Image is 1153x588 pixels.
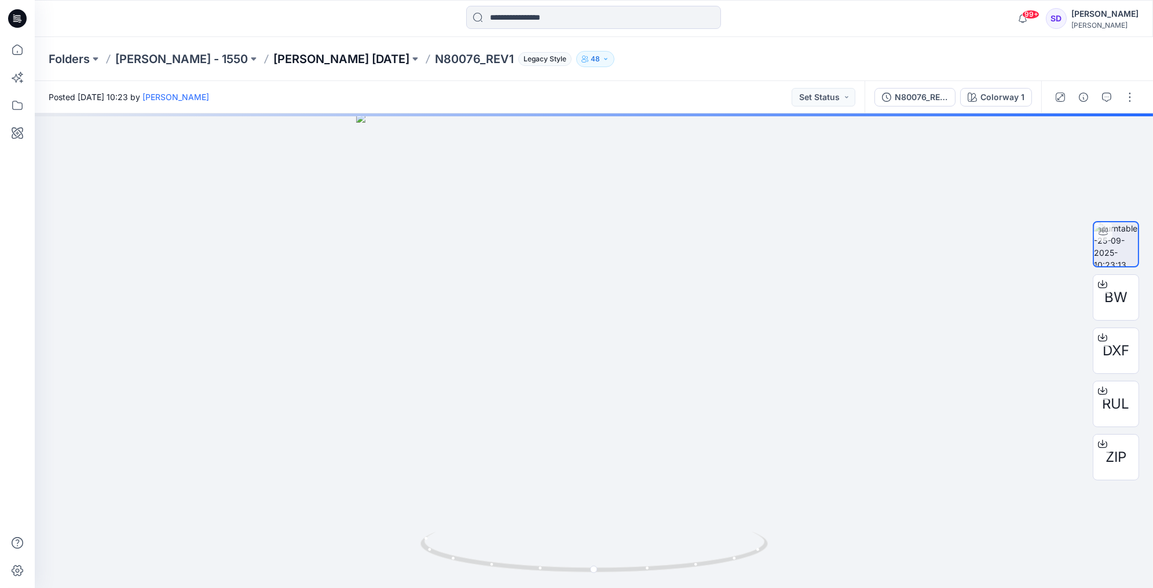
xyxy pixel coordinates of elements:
[49,91,209,103] span: Posted [DATE] 10:23 by
[1071,7,1139,21] div: [PERSON_NAME]
[1103,394,1130,414] span: RUL
[1103,340,1129,361] span: DXF
[874,88,956,106] button: N80076_REV1
[1022,10,1039,19] span: 99+
[591,53,600,65] p: 48
[1106,447,1126,468] span: ZIP
[960,88,1032,106] button: Colorway 1
[115,51,248,67] a: [PERSON_NAME] - 1550
[273,51,409,67] a: [PERSON_NAME] [DATE]
[514,51,572,67] button: Legacy Style
[49,51,90,67] a: Folders
[1046,8,1067,29] div: SD
[435,51,514,67] p: N80076_REV1
[1071,21,1139,30] div: [PERSON_NAME]
[1104,287,1128,308] span: BW
[518,52,572,66] span: Legacy Style
[1094,222,1138,266] img: turntable-25-09-2025-10:23:13
[1074,88,1093,106] button: Details
[576,51,614,67] button: 48
[142,92,209,102] a: [PERSON_NAME]
[980,91,1024,104] div: Colorway 1
[895,91,948,104] div: N80076_REV1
